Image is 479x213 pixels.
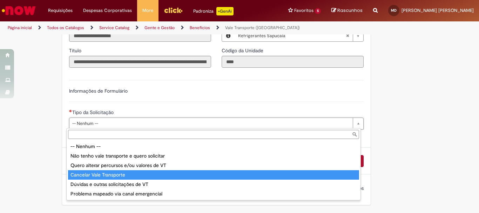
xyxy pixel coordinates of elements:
ul: Tipo da Solicitação [67,140,360,200]
div: Quero alterar percursos e/ou valores de VT [68,161,359,170]
div: Problema mapeado via canal emergencial [68,189,359,199]
div: Cancelar Vale Transporte [68,170,359,180]
div: Não tenho vale transporte e quero solicitar [68,151,359,161]
div: Dúvidas e outras solicitações de VT [68,180,359,189]
div: -- Nenhum -- [68,142,359,151]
